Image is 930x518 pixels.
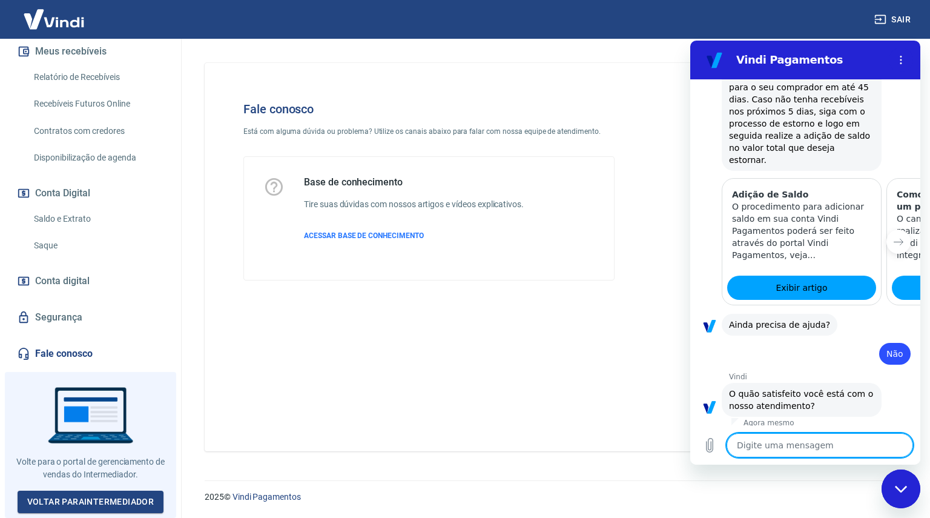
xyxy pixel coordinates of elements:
a: Disponibilização de agenda [29,145,167,170]
button: Meus recebíveis [15,38,167,65]
span: ACESSAR BASE DE CONHECIMENTO [304,231,424,240]
a: Conta digital [15,268,167,294]
p: Agora mesmo [53,377,104,387]
p: Vindi [39,331,230,341]
span: O quão satisfeito você está com o nosso atendimento? [39,348,186,370]
a: Saldo e Extrato [29,207,167,231]
a: Saque [29,233,167,258]
button: Sair [872,8,915,31]
p: Está com alguma dúvida ou problema? Utilize os canais abaixo para falar com nossa equipe de atend... [243,126,615,137]
span: Ainda precisa de ajuda? [39,279,140,289]
img: Fale conosco [666,82,850,244]
a: Recebíveis Futuros Online [29,91,167,116]
a: Relatório de Recebíveis [29,65,167,90]
h4: Fale conosco [243,102,615,116]
img: Vindi [15,1,93,38]
h5: Base de conhecimento [304,176,524,188]
a: Contratos com credores [29,119,167,144]
span: Conta digital [35,273,90,290]
span: Não [196,308,213,318]
a: Voltar paraIntermediador [18,491,164,513]
p: O cancelamento só pode ser realizado através do painel da Vindi Pagamentos, podendo ser integral ... [206,172,346,221]
button: Conta Digital [15,180,167,207]
a: Vindi Pagamentos [232,492,301,502]
iframe: Botão para abrir a janela de mensagens, conversa em andamento [882,470,920,508]
a: Segurança [15,304,167,331]
iframe: Janela de mensagens [690,41,920,465]
a: Fale conosco [15,340,167,367]
button: Carregar arquivo [7,393,31,417]
a: Exibir artigo: 'Como cancelar ou Estornar um pedido?' [202,235,351,259]
h3: Como cancelar ou Estornar um pedido? [206,148,346,172]
p: 2025 © [205,491,901,503]
a: ACESSAR BASE DE CONHECIMENTO [304,230,524,241]
h6: Tire suas dúvidas com nossos artigos e vídeos explicativos. [304,198,524,211]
